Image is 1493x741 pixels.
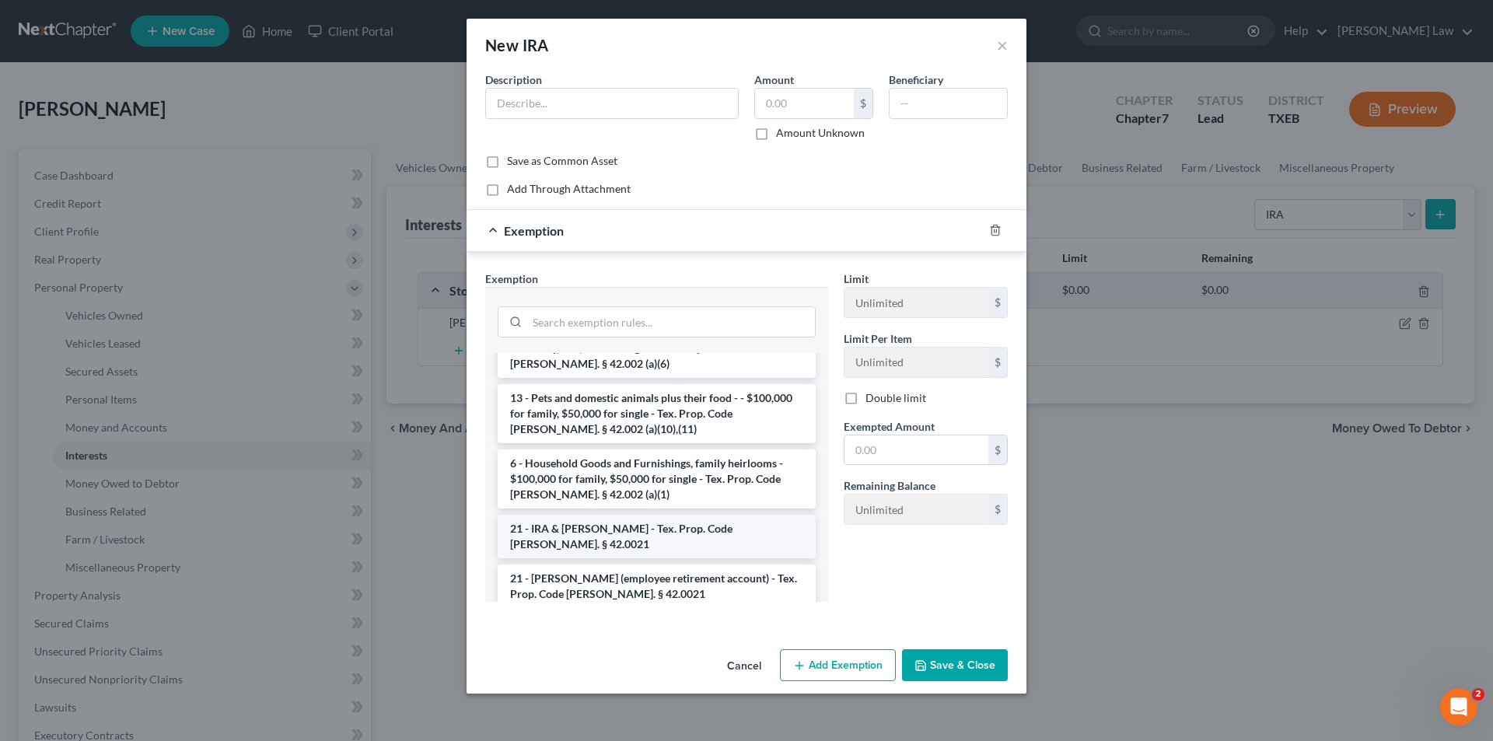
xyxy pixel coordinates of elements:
[504,223,564,238] span: Exemption
[486,89,738,118] input: Describe...
[715,651,774,682] button: Cancel
[902,649,1008,682] button: Save & Close
[485,34,549,56] div: New IRA
[854,89,872,118] div: $
[485,272,538,285] span: Exemption
[507,181,631,197] label: Add Through Attachment
[844,435,988,465] input: 0.00
[498,449,816,509] li: 6 - Household Goods and Furnishings, family heirlooms - $100,000 for family, $50,000 for single -...
[498,384,816,443] li: 13 - Pets and domestic animals plus their food - - $100,000 for family, $50,000 for single - Tex....
[844,495,988,524] input: --
[865,390,926,406] label: Double limit
[997,36,1008,54] button: ×
[498,564,816,608] li: 21 - [PERSON_NAME] (employee retirement account) - Tex. Prop. Code [PERSON_NAME]. § 42.0021
[780,649,896,682] button: Add Exemption
[498,515,816,558] li: 21 - IRA & [PERSON_NAME] - Tex. Prop. Code [PERSON_NAME]. § 42.0021
[844,477,935,494] label: Remaining Balance
[988,348,1007,377] div: $
[988,435,1007,465] div: $
[1440,688,1477,725] iframe: Intercom live chat
[889,72,943,88] label: Beneficiary
[844,288,988,317] input: --
[844,348,988,377] input: --
[527,307,815,337] input: Search exemption rules...
[844,330,912,347] label: Limit Per Item
[844,272,869,285] span: Limit
[988,288,1007,317] div: $
[776,125,865,141] label: Amount Unknown
[1472,688,1484,701] span: 2
[988,495,1007,524] div: $
[890,89,1007,118] input: --
[507,153,617,169] label: Save as Common Asset
[844,420,935,433] span: Exempted Amount
[754,72,794,88] label: Amount
[485,73,542,86] span: Description
[755,89,854,118] input: 0.00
